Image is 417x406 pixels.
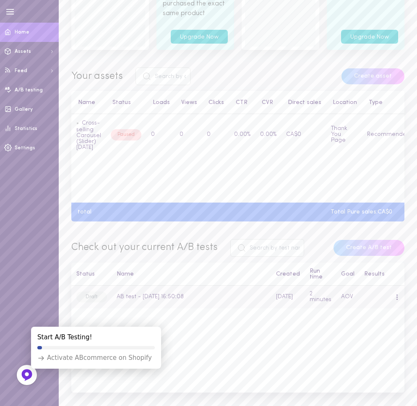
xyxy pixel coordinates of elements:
span: Statistics [15,126,37,131]
button: Views [177,100,197,106]
span: Feed [15,68,27,73]
div: Activate ABcommerce on Shopify [37,354,152,362]
a: Cross-selling Carousel (Slider) [DATE] [76,120,101,151]
div: Paused [111,129,141,140]
button: Loads [149,100,170,106]
button: Type [365,100,383,106]
span: Your assets [71,71,123,81]
button: Upgrade Now [341,30,398,44]
th: Status [71,263,112,286]
span: Gallery [15,107,33,112]
button: Direct sales [284,100,321,106]
a: Create A/B test [334,245,404,251]
th: Run time [305,263,336,286]
span: A/B testing [15,88,43,93]
button: Upgrade Now [171,30,228,44]
button: Create A/B test [334,240,404,256]
button: Create asset [341,68,404,84]
span: Assets [15,49,31,54]
span: Home [15,30,29,35]
div: total [71,209,98,215]
span: Settings [15,146,35,151]
td: 0.00% [229,114,255,156]
th: Created [271,263,305,286]
td: 2 minutes [305,286,336,309]
button: Location [328,100,357,106]
span: Thank You Page [331,125,347,143]
input: Search by asset name or ID [136,68,190,85]
button: Name [74,100,95,106]
input: Search by test name or ID [230,239,304,257]
button: CTR [232,100,248,106]
td: [DATE] [271,286,305,309]
td: CA$0 [281,114,326,156]
td: AB test - [DATE] 16:50:08 [112,286,271,309]
span: • [76,120,79,126]
button: Clicks [204,100,224,106]
span: Recommender™ [367,131,413,138]
th: Goal [336,263,359,286]
img: Feedback Button [21,369,33,381]
td: 0.00% [255,114,281,156]
th: Results [360,263,390,286]
div: Start A/B Testing! [37,333,92,342]
th: Name [112,263,271,286]
div: Total Pure sales: CA$0 [324,209,399,215]
span: Check out your current A/B tests [71,242,218,252]
button: CVR [258,100,273,106]
td: 0 [202,114,229,156]
div: Draft [76,291,107,302]
button: Status [108,100,131,106]
td: 0 [175,114,202,156]
td: AOV [336,286,359,309]
td: 0 [146,114,175,156]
